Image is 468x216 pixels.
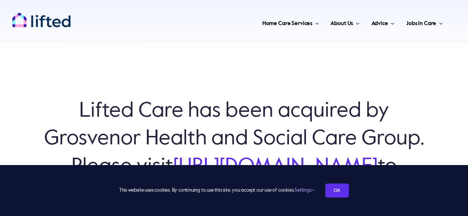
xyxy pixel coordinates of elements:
[406,18,436,30] span: Jobs in Care
[173,157,378,177] a: [URL][DOMAIN_NAME]
[371,18,388,30] span: Advice
[37,97,431,208] h6: Lifted Care has been acquired by Grosvenor Health and Social Care Group. Please visit to arrange ...
[87,11,445,33] nav: Main Menu
[404,11,445,33] a: Jobs in Care
[294,188,314,193] a: Settings
[369,11,397,33] a: Advice
[330,18,353,30] span: About Us
[325,184,349,198] a: OK
[12,12,71,20] a: lifted-logo
[119,185,314,196] span: This website uses cookies. By continuing to use this site, you accept our use of cookies.
[328,11,361,33] a: About Us
[260,11,321,33] a: Home Care Services
[262,18,312,30] span: Home Care Services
